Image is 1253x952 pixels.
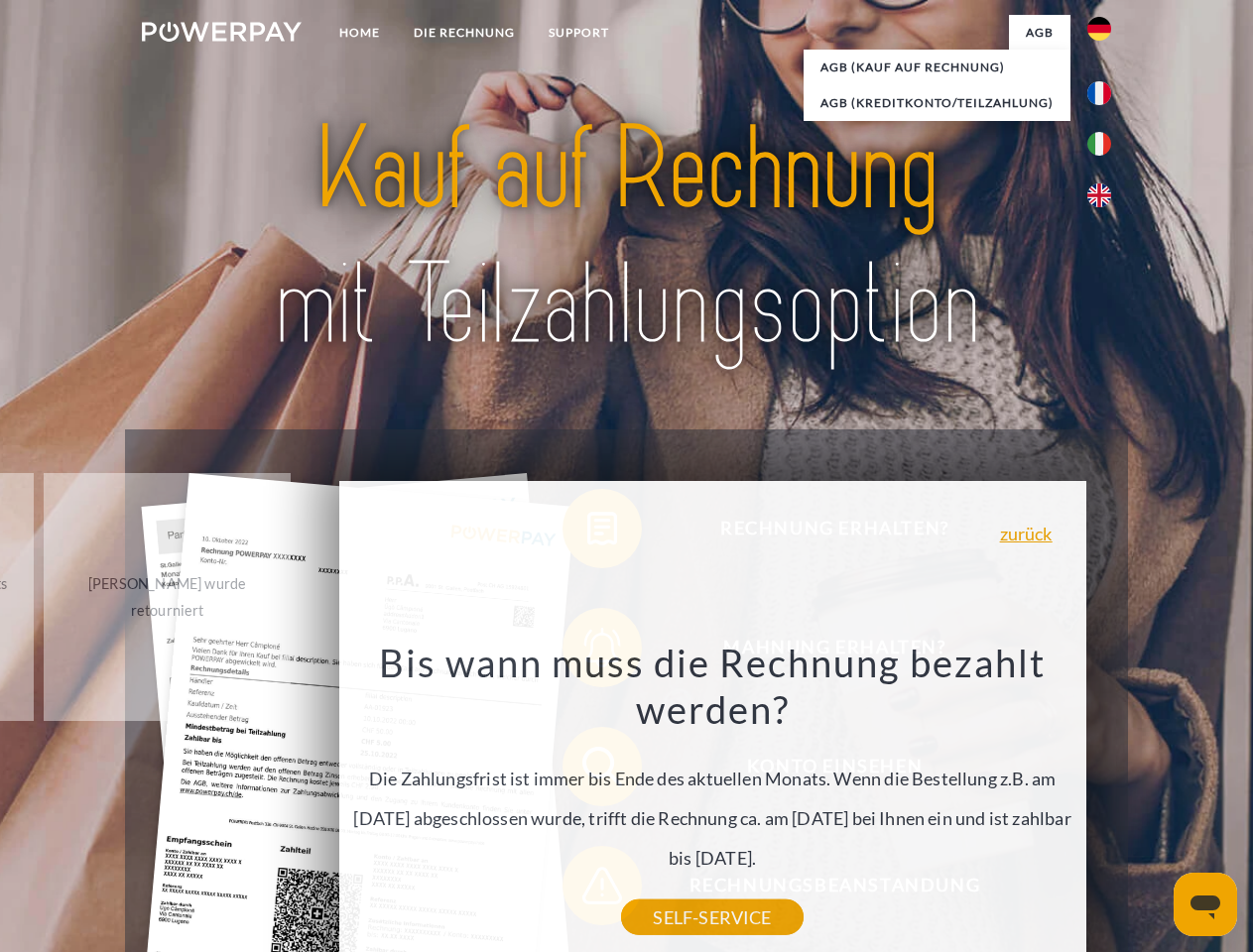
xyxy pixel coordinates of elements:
[350,639,1074,734] h3: Bis wann muss die Rechnung bezahlt werden?
[621,899,803,935] a: SELF-SERVICE
[1087,17,1111,41] img: de
[1087,183,1111,207] img: en
[1087,81,1111,105] img: fr
[1174,873,1237,936] iframe: Schaltfläche zum Öffnen des Messaging-Fensters
[350,639,1074,917] div: Die Zahlungsfrist ist immer bis Ende des aktuellen Monats. Wenn die Bestellung z.B. am [DATE] abg...
[532,15,626,51] a: SUPPORT
[322,15,397,51] a: Home
[56,570,279,624] div: [PERSON_NAME] wurde retourniert
[1009,15,1070,51] a: agb
[397,15,532,51] a: DIE RECHNUNG
[1087,132,1111,156] img: it
[189,95,1064,380] img: title-powerpay_de.svg
[804,85,1070,121] a: AGB (Kreditkonto/Teilzahlung)
[142,22,302,42] img: logo-powerpay-white.svg
[1000,525,1053,542] a: zurück
[804,50,1070,85] a: AGB (Kauf auf Rechnung)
